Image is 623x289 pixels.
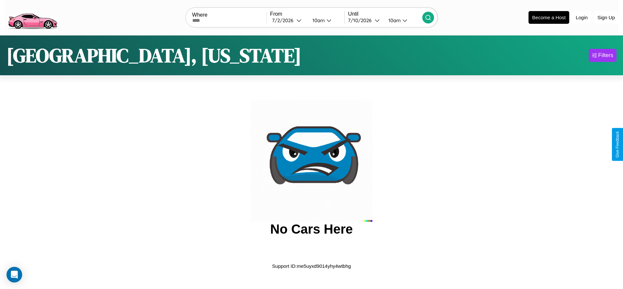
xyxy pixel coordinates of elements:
div: 7 / 10 / 2026 [348,17,375,23]
label: From [270,11,344,17]
label: Until [348,11,422,17]
img: logo [5,3,60,31]
button: 7/2/2026 [270,17,307,24]
h1: [GEOGRAPHIC_DATA], [US_STATE] [7,42,301,69]
div: Give Feedback [615,131,620,158]
label: Where [192,12,267,18]
div: 10am [309,17,326,23]
div: 7 / 2 / 2026 [272,17,297,23]
div: Open Intercom Messenger [7,267,22,282]
img: car [251,100,372,222]
button: Filters [589,49,616,62]
p: Support ID: me5uyxd9014yhy4wtbhg [272,262,351,270]
button: Sign Up [594,11,618,23]
h2: No Cars Here [270,222,353,237]
button: Login [572,11,591,23]
button: Become a Host [529,11,569,24]
div: Filters [598,52,613,59]
div: 10am [385,17,402,23]
button: 10am [383,17,422,24]
button: 10am [307,17,344,24]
